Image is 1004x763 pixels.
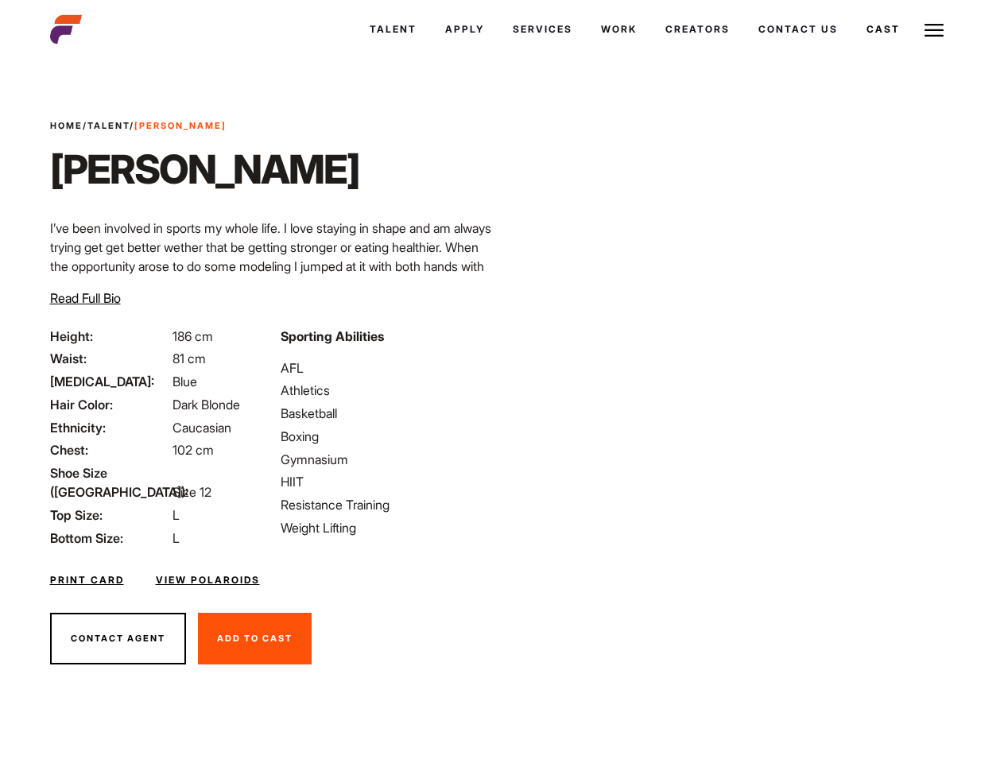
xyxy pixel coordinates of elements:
[50,120,83,131] a: Home
[217,633,293,644] span: Add To Cast
[156,573,260,587] a: View Polaroids
[173,328,213,344] span: 186 cm
[498,8,587,51] a: Services
[281,427,492,446] li: Boxing
[744,8,852,51] a: Contact Us
[587,8,651,51] a: Work
[173,507,180,523] span: L
[198,613,312,665] button: Add To Cast
[281,450,492,469] li: Gymnasium
[173,374,197,389] span: Blue
[281,381,492,400] li: Athletics
[50,372,169,391] span: [MEDICAL_DATA]:
[50,463,169,502] span: Shoe Size ([GEOGRAPHIC_DATA]):
[50,395,169,414] span: Hair Color:
[50,505,169,525] span: Top Size:
[431,8,498,51] a: Apply
[173,397,240,412] span: Dark Blonde
[281,518,492,537] li: Weight Lifting
[50,290,121,306] span: Read Full Bio
[173,484,211,500] span: Size 12
[651,8,744,51] a: Creators
[281,472,492,491] li: HIIT
[852,8,914,51] a: Cast
[50,529,169,548] span: Bottom Size:
[50,219,493,352] p: I’ve been involved in sports my whole life. I love staying in shape and am always trying get get ...
[50,349,169,368] span: Waist:
[87,120,130,131] a: Talent
[281,495,492,514] li: Resistance Training
[173,530,180,546] span: L
[173,351,206,366] span: 81 cm
[50,14,82,45] img: cropped-aefm-brand-fav-22-square.png
[173,442,214,458] span: 102 cm
[50,418,169,437] span: Ethnicity:
[281,328,384,344] strong: Sporting Abilities
[50,145,359,193] h1: [PERSON_NAME]
[50,119,227,133] span: / /
[173,420,231,436] span: Caucasian
[134,120,227,131] strong: [PERSON_NAME]
[50,440,169,459] span: Chest:
[50,573,124,587] a: Print Card
[925,21,944,40] img: Burger icon
[50,289,121,308] button: Read Full Bio
[50,613,186,665] button: Contact Agent
[50,327,169,346] span: Height:
[281,404,492,423] li: Basketball
[281,358,492,378] li: AFL
[355,8,431,51] a: Talent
